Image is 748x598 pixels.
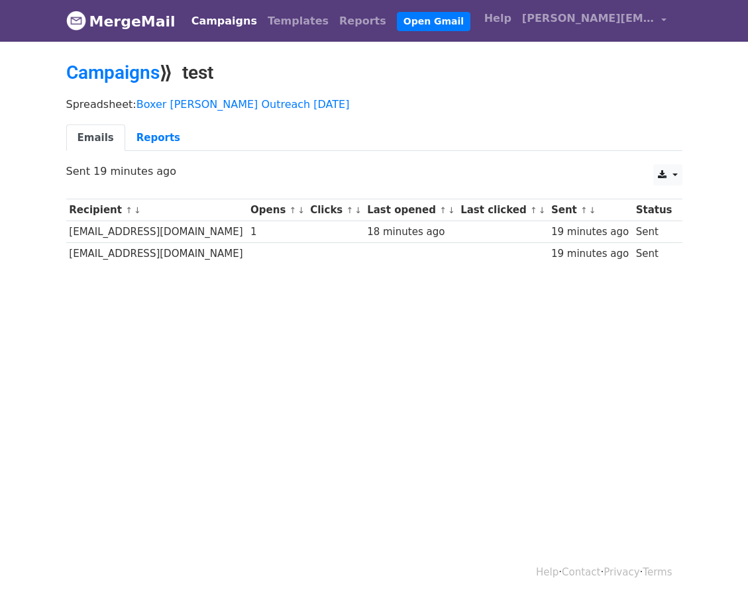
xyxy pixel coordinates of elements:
h2: ⟫ test [66,62,682,84]
a: ↓ [297,205,305,215]
td: [EMAIL_ADDRESS][DOMAIN_NAME] [66,243,248,265]
th: Clicks [307,199,364,221]
a: ↓ [448,205,455,215]
a: Campaigns [186,8,262,34]
a: Help [536,566,559,578]
a: Reports [334,8,392,34]
a: ↓ [589,205,596,215]
th: Sent [548,199,633,221]
a: [PERSON_NAME][EMAIL_ADDRESS][DOMAIN_NAME] [517,5,672,36]
a: Contact [562,566,600,578]
div: 19 minutes ago [551,246,629,262]
th: Status [633,199,676,221]
th: Last opened [364,199,457,221]
td: Sent [633,243,676,265]
div: 1 [250,224,304,240]
th: Recipient [66,199,248,221]
a: ↑ [290,205,297,215]
a: ↑ [439,205,447,215]
a: Terms [643,566,672,578]
div: 19 minutes ago [551,224,629,240]
a: Open Gmail [397,12,470,31]
a: ↑ [347,205,354,215]
p: Sent 19 minutes ago [66,164,682,178]
a: MergeMail [66,7,176,35]
a: ↓ [539,205,546,215]
img: MergeMail logo [66,11,86,30]
a: Campaigns [66,62,160,83]
td: [EMAIL_ADDRESS][DOMAIN_NAME] [66,221,248,243]
th: Opens [247,199,307,221]
a: ↑ [530,205,537,215]
a: ↓ [354,205,362,215]
th: Last clicked [457,199,548,221]
a: Reports [125,125,191,152]
a: Templates [262,8,334,34]
span: [PERSON_NAME][EMAIL_ADDRESS][DOMAIN_NAME] [522,11,655,26]
div: 18 minutes ago [367,224,454,240]
a: Help [479,5,517,32]
a: ↓ [134,205,141,215]
a: Emails [66,125,125,152]
td: Sent [633,221,676,243]
a: Boxer [PERSON_NAME] Outreach [DATE] [136,98,350,111]
a: ↑ [580,205,588,215]
a: ↑ [125,205,133,215]
p: Spreadsheet: [66,97,682,111]
a: Privacy [604,566,639,578]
